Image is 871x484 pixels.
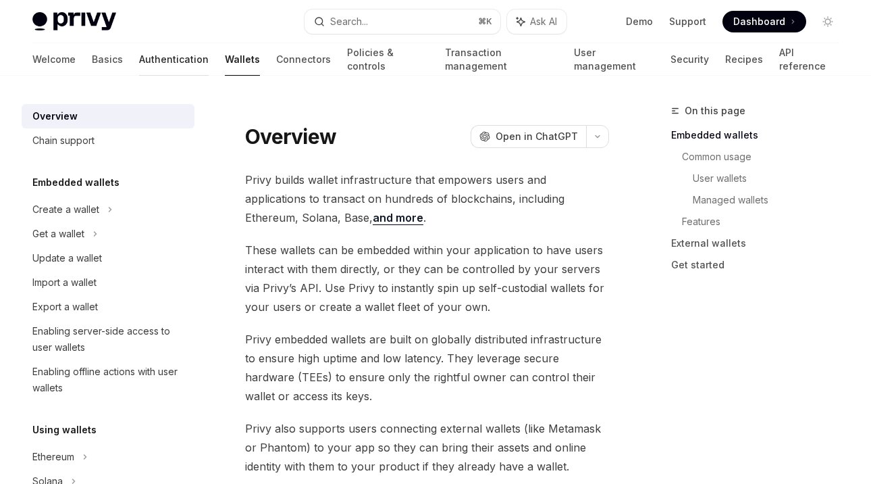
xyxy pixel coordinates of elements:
[693,189,849,211] a: Managed wallets
[507,9,566,34] button: Ask AI
[670,43,709,76] a: Security
[671,124,849,146] a: Embedded wallets
[276,43,331,76] a: Connectors
[445,43,558,76] a: Transaction management
[682,146,849,168] a: Common usage
[22,246,194,270] a: Update a wallet
[496,130,578,143] span: Open in ChatGPT
[478,16,492,27] span: ⌘ K
[669,15,706,28] a: Support
[22,295,194,319] a: Export a wallet
[693,168,849,189] a: User wallets
[245,241,609,316] span: These wallets can be embedded within your application to have users interact with them directly, ...
[245,124,336,149] h1: Overview
[32,108,78,124] div: Overview
[671,254,849,276] a: Get started
[245,419,609,476] span: Privy also supports users connecting external wallets (like Metamask or Phantom) to your app so t...
[32,250,102,266] div: Update a wallet
[471,125,586,148] button: Open in ChatGPT
[574,43,654,76] a: User management
[722,11,806,32] a: Dashboard
[32,201,99,218] div: Create a wallet
[22,319,194,360] a: Enabling server-side access to user wallets
[305,9,500,34] button: Search...⌘K
[139,43,209,76] a: Authentication
[32,364,186,396] div: Enabling offline actions with user wallets
[685,103,745,119] span: On this page
[530,15,557,28] span: Ask AI
[32,274,97,291] div: Import a wallet
[32,43,76,76] a: Welcome
[682,211,849,233] a: Features
[22,128,194,153] a: Chain support
[22,104,194,128] a: Overview
[671,233,849,254] a: External wallets
[32,299,98,315] div: Export a wallet
[245,170,609,227] span: Privy builds wallet infrastructure that empowers users and applications to transact on hundreds o...
[779,43,839,76] a: API reference
[347,43,429,76] a: Policies & controls
[22,270,194,295] a: Import a wallet
[626,15,653,28] a: Demo
[373,211,423,225] a: and more
[817,11,839,32] button: Toggle dark mode
[32,226,84,242] div: Get a wallet
[225,43,260,76] a: Wallets
[245,330,609,406] span: Privy embedded wallets are built on globally distributed infrastructure to ensure high uptime and...
[725,43,763,76] a: Recipes
[733,15,785,28] span: Dashboard
[32,323,186,356] div: Enabling server-side access to user wallets
[92,43,123,76] a: Basics
[32,449,74,465] div: Ethereum
[330,14,368,30] div: Search...
[32,174,120,191] h5: Embedded wallets
[32,132,95,149] div: Chain support
[22,360,194,400] a: Enabling offline actions with user wallets
[32,422,97,438] h5: Using wallets
[32,12,116,31] img: light logo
